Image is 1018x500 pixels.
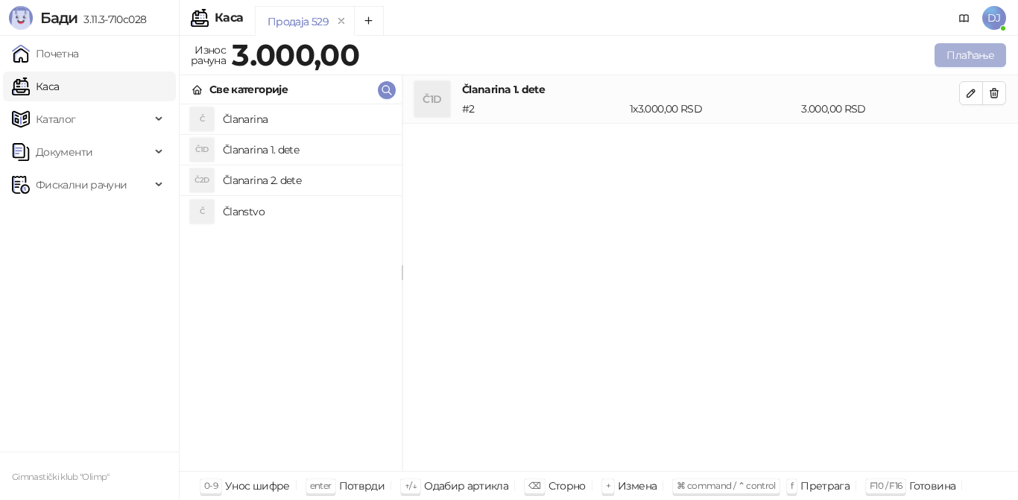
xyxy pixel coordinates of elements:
[180,104,402,471] div: grid
[223,107,390,131] h4: Članarina
[12,72,59,101] a: Каса
[627,101,798,117] div: 1 x 3.000,00 RSD
[982,6,1006,30] span: DJ
[12,39,79,69] a: Почетна
[935,43,1006,67] button: Плаћање
[223,200,390,224] h4: Članstvo
[268,13,329,30] div: Продаја 529
[459,101,627,117] div: # 2
[215,12,243,24] div: Каса
[548,476,586,496] div: Сторно
[9,6,33,30] img: Logo
[204,480,218,491] span: 0-9
[354,6,384,36] button: Add tab
[232,37,359,73] strong: 3.000,00
[800,476,850,496] div: Претрага
[791,480,793,491] span: f
[12,472,110,482] small: Gimnastički klub "Olimp"
[909,476,955,496] div: Готовина
[677,480,776,491] span: ⌘ command / ⌃ control
[606,480,610,491] span: +
[190,200,214,224] div: Č
[952,6,976,30] a: Документација
[78,13,146,26] span: 3.11.3-710c028
[223,168,390,192] h4: Članarina 2. dete
[40,9,78,27] span: Бади
[414,81,450,117] div: Č1D
[462,81,959,98] h4: Članarina 1. dete
[190,138,214,162] div: Č1D
[190,168,214,192] div: Č2D
[223,138,390,162] h4: Članarina 1. dete
[36,170,127,200] span: Фискални рачуни
[310,480,332,491] span: enter
[798,101,962,117] div: 3.000,00 RSD
[870,480,902,491] span: F10 / F16
[339,476,385,496] div: Потврди
[36,104,76,134] span: Каталог
[528,480,540,491] span: ⌫
[332,15,351,28] button: remove
[424,476,508,496] div: Одабир артикла
[405,480,417,491] span: ↑/↓
[618,476,657,496] div: Измена
[209,81,288,98] div: Све категорије
[188,40,229,70] div: Износ рачуна
[190,107,214,131] div: Č
[36,137,92,167] span: Документи
[225,476,290,496] div: Унос шифре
